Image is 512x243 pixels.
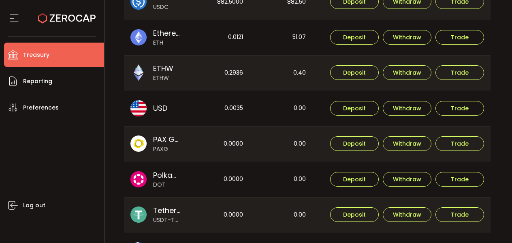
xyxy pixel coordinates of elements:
[330,30,379,45] button: Deposit
[130,206,147,223] img: usdt_portfolio.svg
[130,65,147,81] img: ethw_portfolio.png
[250,127,312,161] div: 0.00
[130,100,147,116] img: usd_portfolio.svg
[153,216,180,224] span: USDT-TRC20
[330,101,379,116] button: Deposit
[188,198,250,232] div: 0.0000
[23,200,45,211] span: Log out
[250,198,312,232] div: 0.00
[250,161,312,197] div: 0.00
[153,74,173,82] span: ETHW
[330,136,379,151] button: Deposit
[330,172,379,187] button: Deposit
[153,3,180,11] span: USDC
[188,90,250,126] div: 0.0035
[23,75,52,87] span: Reporting
[153,181,180,189] span: DOT
[153,63,173,74] span: ETHW
[153,39,180,47] span: ETH
[23,102,59,114] span: Preferences
[23,49,49,61] span: Treasury
[250,56,312,90] div: 0.40
[153,170,180,181] span: Polkadot
[188,127,250,161] div: 0.0000
[331,13,512,243] iframe: Chat Widget
[188,161,250,197] div: 0.0000
[130,135,147,152] img: paxg_portfolio.svg
[188,19,250,55] div: 0.0121
[250,19,312,55] div: 51.07
[153,145,180,153] span: PAXG
[330,65,379,80] button: Deposit
[153,205,180,216] span: Tether USD
[130,171,147,187] img: dot_portfolio.svg
[330,207,379,222] button: Deposit
[250,90,312,126] div: 0.00
[153,103,167,114] span: USD
[153,134,180,145] span: PAX Gold
[153,28,180,39] span: Ethereum
[188,56,250,90] div: 0.2936
[130,29,147,45] img: eth_portfolio.svg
